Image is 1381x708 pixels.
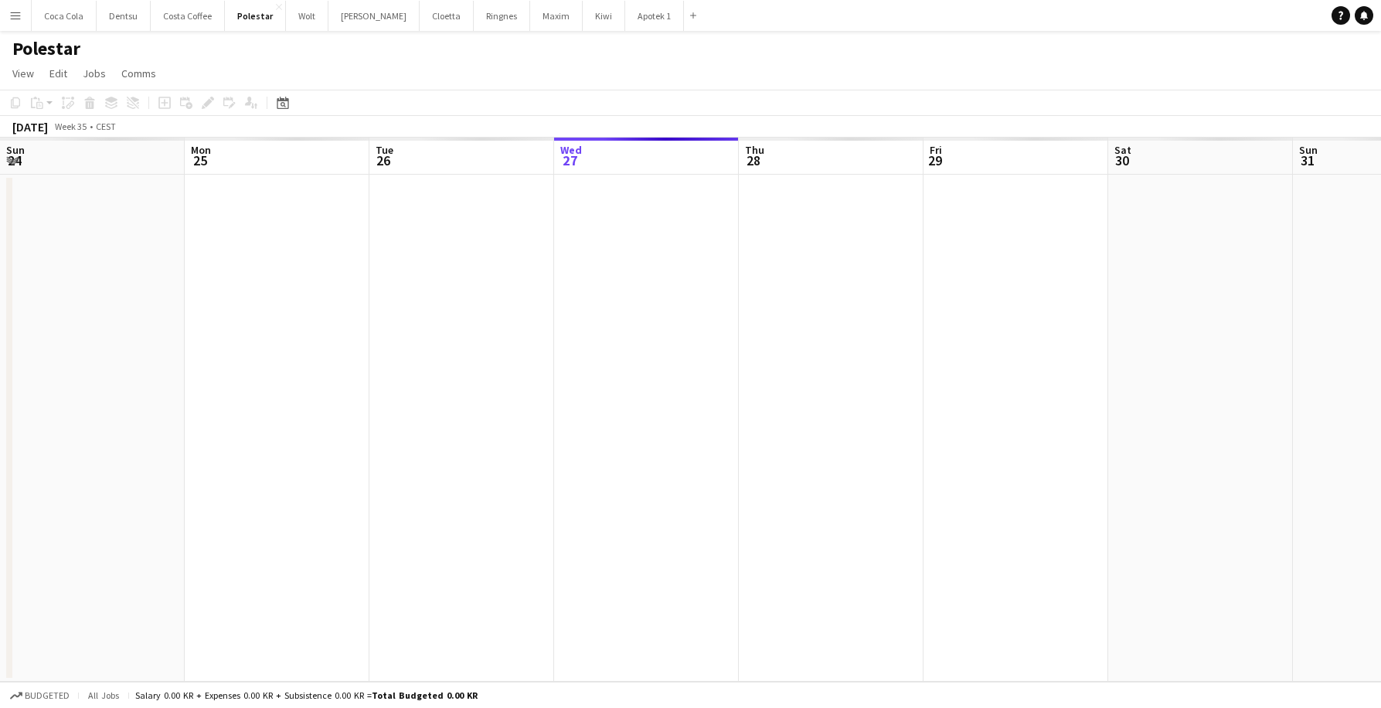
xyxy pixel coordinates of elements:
span: View [12,66,34,80]
button: Budgeted [8,687,72,704]
span: Week 35 [51,121,90,132]
h1: Polestar [12,37,80,60]
button: Kiwi [583,1,625,31]
a: Jobs [77,63,112,83]
span: 31 [1297,151,1318,169]
div: CEST [96,121,116,132]
button: [PERSON_NAME] [328,1,420,31]
span: Mon [191,143,211,157]
a: View [6,63,40,83]
span: Wed [560,143,582,157]
span: Sat [1114,143,1131,157]
span: Comms [121,66,156,80]
button: Dentsu [97,1,151,31]
button: Cloetta [420,1,474,31]
span: Budgeted [25,690,70,701]
div: [DATE] [12,119,48,134]
span: 28 [743,151,764,169]
span: 29 [927,151,942,169]
span: Tue [376,143,393,157]
button: Wolt [286,1,328,31]
span: Total Budgeted 0.00 KR [372,689,478,701]
span: Sun [1299,143,1318,157]
a: Comms [115,63,162,83]
span: 30 [1112,151,1131,169]
span: Sun [6,143,25,157]
button: Maxim [530,1,583,31]
span: All jobs [85,689,122,701]
button: Polestar [225,1,286,31]
button: Apotek 1 [625,1,684,31]
button: Ringnes [474,1,530,31]
span: 24 [4,151,25,169]
button: Costa Coffee [151,1,225,31]
span: 25 [189,151,211,169]
a: Edit [43,63,73,83]
span: Jobs [83,66,106,80]
span: Fri [930,143,942,157]
span: Thu [745,143,764,157]
span: Edit [49,66,67,80]
span: 26 [373,151,393,169]
button: Coca Cola [32,1,97,31]
span: 27 [558,151,582,169]
div: Salary 0.00 KR + Expenses 0.00 KR + Subsistence 0.00 KR = [135,689,478,701]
